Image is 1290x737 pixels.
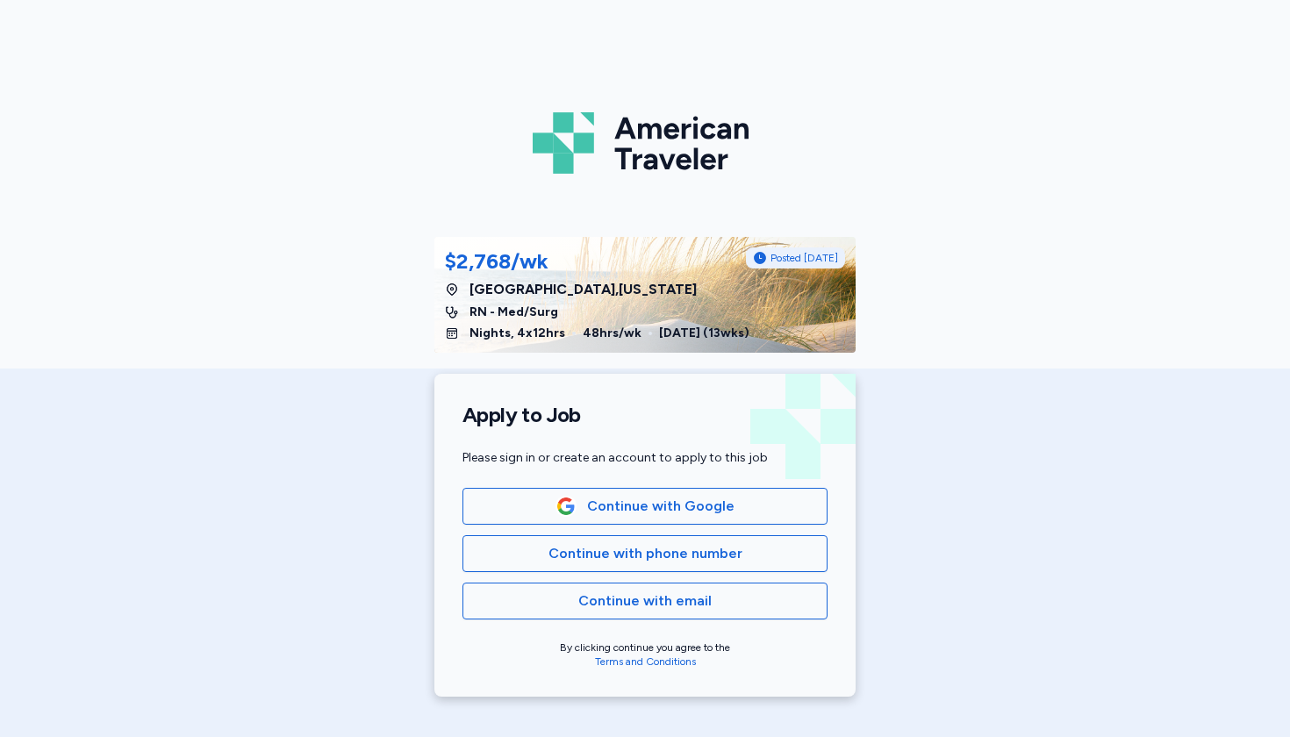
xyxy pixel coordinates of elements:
img: Google Logo [556,497,576,516]
span: [GEOGRAPHIC_DATA] , [US_STATE] [469,279,697,300]
button: Continue with email [462,583,828,619]
img: Logo [533,105,757,181]
button: Continue with phone number [462,535,828,572]
span: Posted [DATE] [770,251,838,265]
span: Continue with email [578,590,712,612]
span: RN - Med/Surg [469,304,558,321]
button: Google LogoContinue with Google [462,488,828,525]
div: By clicking continue you agree to the [462,640,828,669]
span: 48 hrs/wk [583,325,641,342]
div: $2,768/wk [445,247,548,275]
span: Continue with phone number [548,543,742,564]
div: Please sign in or create an account to apply to this job [462,449,828,467]
span: [DATE] ( 13 wks) [659,325,749,342]
a: Terms and Conditions [595,655,696,668]
h1: Apply to Job [462,402,828,428]
span: Nights, 4x12hrs [469,325,565,342]
span: Continue with Google [587,496,735,517]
